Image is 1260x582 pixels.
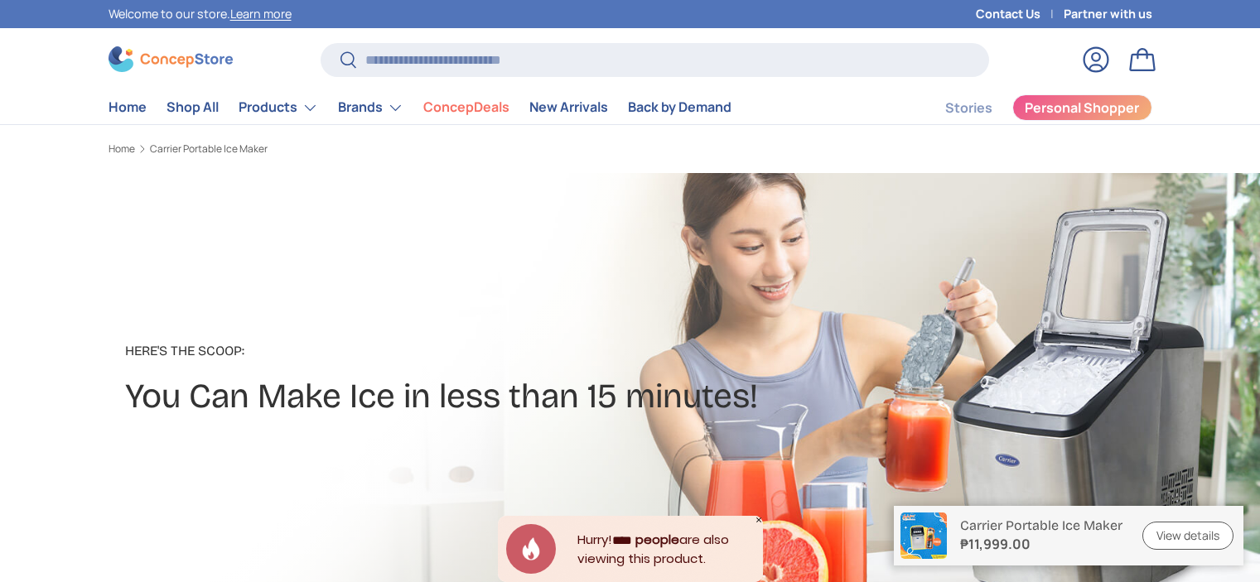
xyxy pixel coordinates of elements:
a: Home [109,144,135,154]
summary: Products [229,91,328,124]
a: Brands [338,91,403,124]
a: Shop All [167,91,219,123]
img: ConcepStore [109,46,233,72]
p: Welcome to our store. [109,5,292,23]
a: Products [239,91,318,124]
summary: Brands [328,91,413,124]
h2: You Can Make Ice in less than 15 minutes! [125,374,758,419]
a: Personal Shopper [1012,94,1152,121]
p: Here's the Scoop: [125,341,758,361]
a: ConcepDeals [423,91,509,123]
nav: Breadcrumbs [109,142,662,156]
a: New Arrivals [529,91,608,123]
span: Personal Shopper [1025,101,1139,114]
p: Carrier Portable Ice Maker [960,517,1122,533]
div: Close [755,516,763,524]
a: Stories [945,92,992,124]
a: Learn more [230,6,292,22]
nav: Secondary [905,91,1152,124]
a: Carrier Portable Ice Maker [150,144,268,154]
strong: ₱11,999.00 [960,534,1122,554]
nav: Primary [109,91,731,124]
a: View details [1142,522,1233,551]
a: Back by Demand [628,91,731,123]
a: Contact Us [976,5,1064,23]
a: Home [109,91,147,123]
a: Partner with us [1064,5,1152,23]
